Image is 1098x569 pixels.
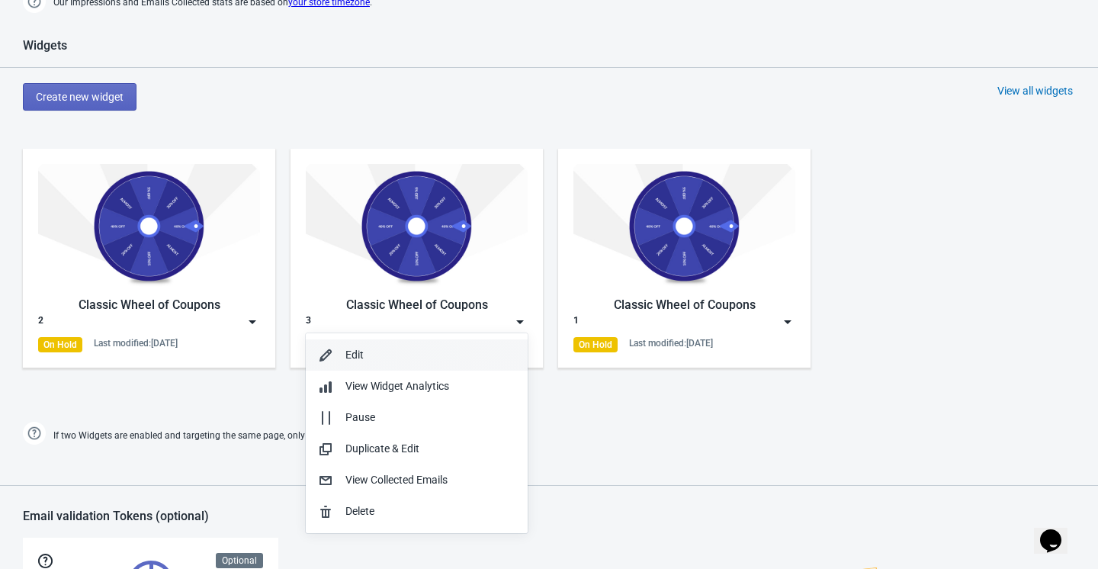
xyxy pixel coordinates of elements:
button: View Collected Emails [306,465,528,496]
div: 2 [38,314,43,330]
div: Classic Wheel of Coupons [306,296,528,314]
div: Delete [345,503,515,519]
img: classic_game.jpg [573,164,795,288]
button: Edit [306,339,528,371]
div: 1 [573,314,579,330]
div: 3 [306,314,311,330]
div: View Collected Emails [345,472,515,488]
button: View Widget Analytics [306,371,528,402]
iframe: chat widget [1034,508,1083,554]
div: Duplicate & Edit [345,441,515,457]
img: dropdown.png [512,314,528,330]
div: View all widgets [997,83,1073,98]
div: Last modified: [DATE] [94,337,178,349]
div: On Hold [38,337,82,352]
span: If two Widgets are enabled and targeting the same page, only the most recently updated one will b... [53,423,505,448]
img: classic_game.jpg [306,164,528,288]
img: classic_game.jpg [38,164,260,288]
button: Create new widget [23,83,136,111]
img: dropdown.png [780,314,795,330]
span: View Widget Analytics [345,380,449,392]
div: Last modified: [DATE] [629,337,713,349]
img: dropdown.png [245,314,260,330]
div: Pause [345,410,515,426]
button: Pause [306,402,528,433]
div: Optional [216,553,263,568]
button: Delete [306,496,528,527]
div: Classic Wheel of Coupons [38,296,260,314]
button: Duplicate & Edit [306,433,528,465]
span: Create new widget [36,91,124,103]
img: help.png [23,422,46,445]
div: On Hold [573,337,618,352]
div: Classic Wheel of Coupons [573,296,795,314]
div: Edit [345,347,515,363]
